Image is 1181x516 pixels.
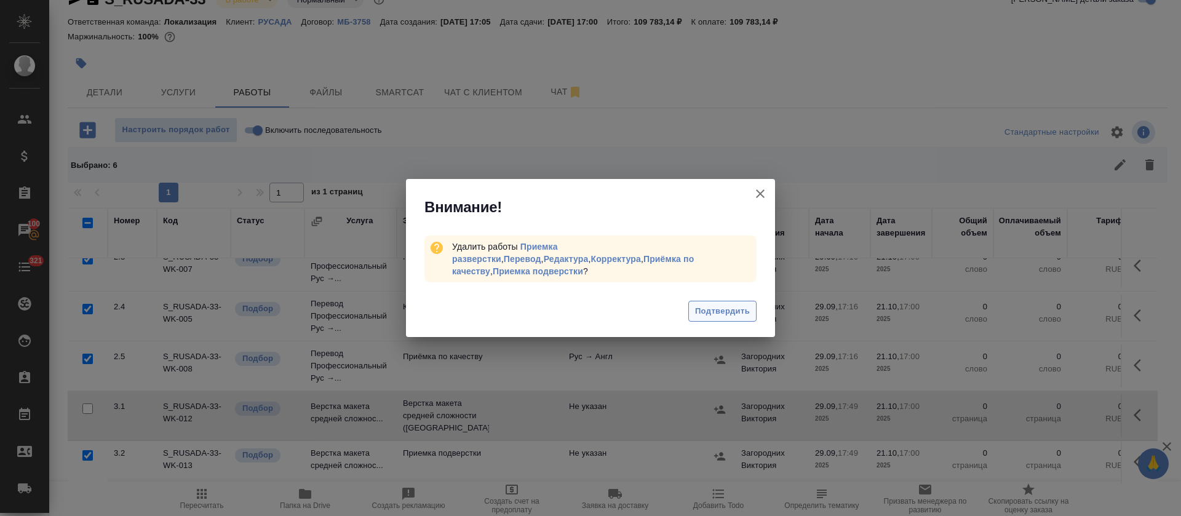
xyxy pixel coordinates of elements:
[590,254,640,264] a: Корректура
[695,304,750,319] span: Подтвердить
[452,242,558,264] a: Приемка разверстки
[544,254,589,264] a: Редактура
[504,254,544,264] span: ,
[493,266,583,276] a: Приемка подверстки
[493,266,588,276] span: ?
[452,240,757,277] div: Удалить работы
[504,254,541,264] a: Перевод
[424,197,502,217] span: Внимание!
[452,254,694,276] a: Приёмка по качеству
[452,254,694,276] span: ,
[688,301,757,322] button: Подтвердить
[590,254,643,264] span: ,
[544,254,591,264] span: ,
[452,242,558,264] span: ,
